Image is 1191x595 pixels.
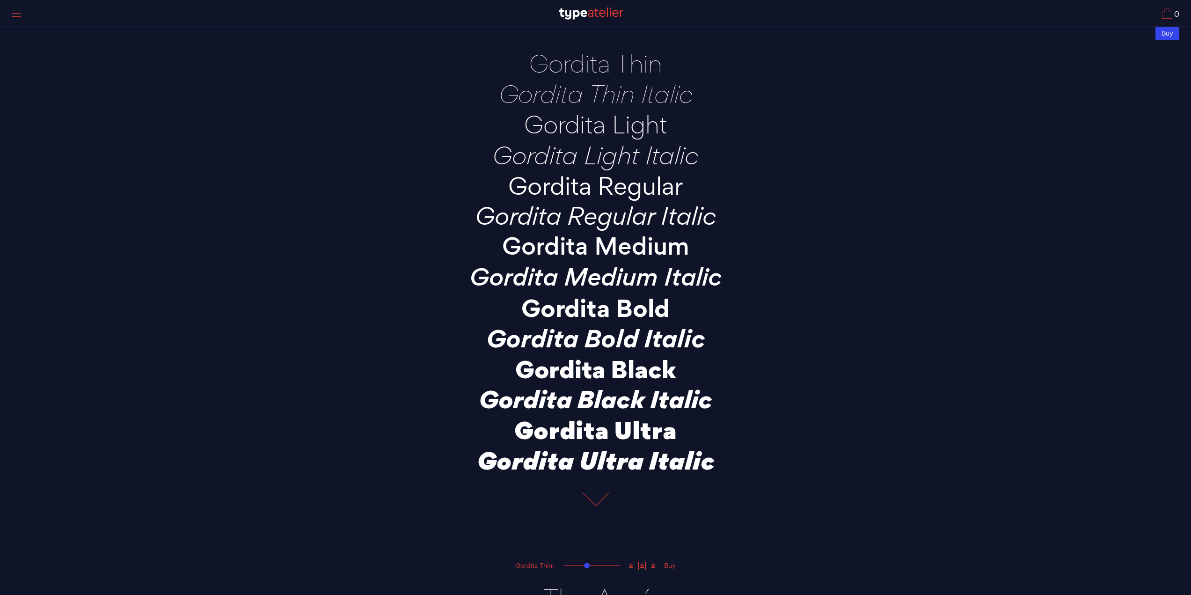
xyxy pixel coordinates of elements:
[432,51,760,76] p: Gordita Thin
[432,234,760,259] p: Gordita Medium
[432,81,760,107] p: Gordita Thin Italic
[432,325,760,351] p: Gordita Bold Italic
[432,142,760,168] p: Gordita Light Italic
[432,386,760,412] p: Gordita Black Italic
[660,562,680,569] div: Buy
[432,356,760,382] p: Gordita Black
[432,264,760,290] p: Gordita Medium Italic
[432,417,760,442] p: Gordita Ultra
[432,203,760,229] p: Gordita Regular Italic
[1155,27,1179,40] div: Buy
[432,111,760,137] p: Gordita Light
[511,562,558,569] div: Gordita Thin:
[1162,8,1172,19] img: Cart_Icon.svg
[432,173,760,198] p: Gordita Regular
[559,7,623,20] img: TA_Logo.svg
[432,295,760,321] p: Gordita Bold
[1172,11,1179,19] span: 0
[1162,8,1179,19] a: 0
[432,447,760,473] p: Gordita Ultra Italic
